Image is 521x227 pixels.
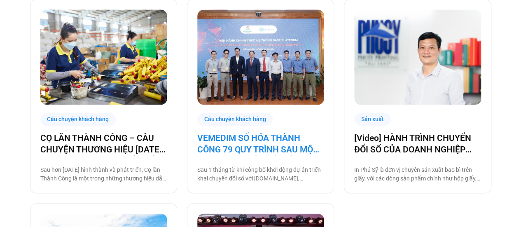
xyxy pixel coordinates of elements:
a: CỌ LĂN THÀNH CÔNG – CÂU CHUYỆN THƯƠNG HIỆU [DATE] VÀ HÀNH TRÌNH CHUYỂN ĐỔI SỐ CÙNG [DOMAIN_NAME] [40,132,167,155]
div: Câu chuyện khách hàng [197,113,273,126]
p: Sau 1 tháng từ khi công bố khởi động dự án triển khai chuyển đổi số với [DOMAIN_NAME], Vemedim Co... [197,166,324,183]
a: [Video] HÀNH TRÌNH CHUYỂN ĐỔI SỐ CỦA DOANH NGHIỆP SẢN XUẤT IN [GEOGRAPHIC_DATA] [354,132,481,155]
div: Sản xuất [354,113,391,126]
p: In Phú Sỹ là đơn vị chuyên sản xuất bao bì trên giấy, với các dòng sản phẩm chính như hộp giấy, h... [354,166,481,183]
div: Câu chuyện khách hàng [40,113,116,126]
p: Sau hơn [DATE] hình thành và phát triển, Cọ lăn Thành Công là một trong những thương hiệu dẫn đầu... [40,166,167,183]
a: VEMEDIM SỐ HÓA THÀNH CÔNG 79 QUY TRÌNH SAU MỘT THÁNG CHUYỂN ĐỔI SỐ CÙNG BASE [197,132,324,155]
